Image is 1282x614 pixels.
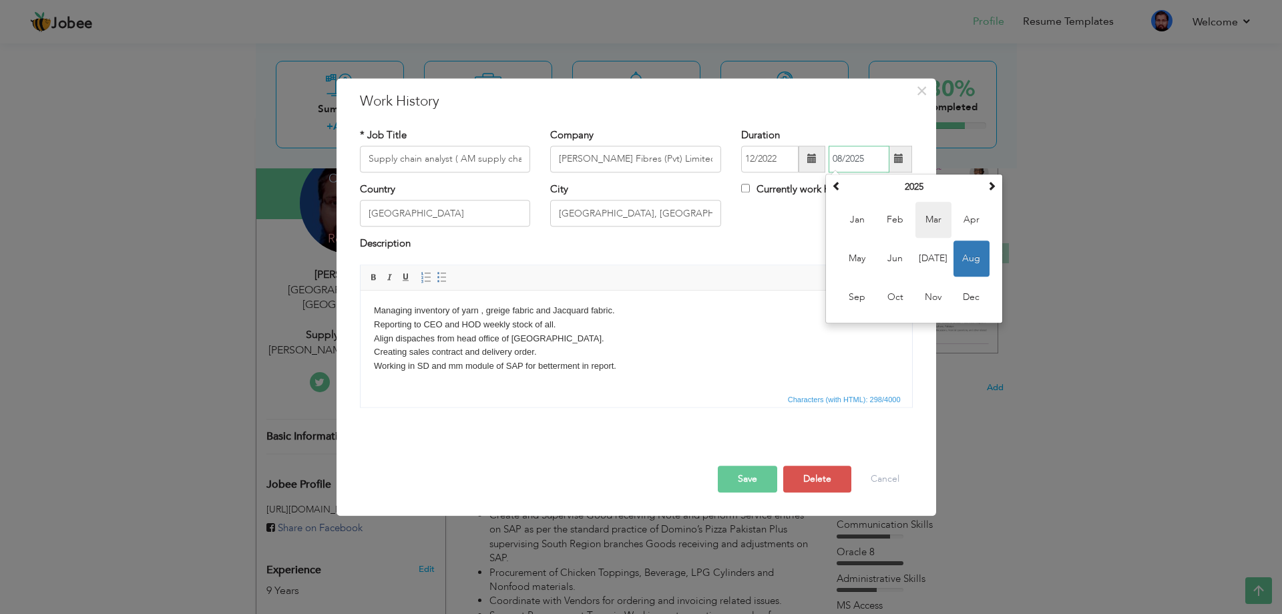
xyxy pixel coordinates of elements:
[953,279,990,315] span: Dec
[829,146,889,172] input: Present
[953,202,990,238] span: Apr
[741,146,799,172] input: From
[877,279,913,315] span: Oct
[987,181,996,190] span: Next Year
[785,394,905,406] div: Statistics
[839,241,875,277] span: May
[383,270,397,285] a: Italic
[741,184,750,192] input: Currently work here
[911,80,933,102] button: Close
[399,270,413,285] a: Underline
[360,128,407,142] label: * Job Title
[435,270,449,285] a: Insert/Remove Bulleted List
[718,466,777,492] button: Save
[741,128,780,142] label: Duration
[360,92,913,112] h3: Work History
[361,291,912,391] iframe: Rich Text Editor, workEditor
[367,270,381,285] a: Bold
[360,182,395,196] label: Country
[419,270,433,285] a: Insert/Remove Numbered List
[915,202,951,238] span: Mar
[550,182,568,196] label: City
[550,128,594,142] label: Company
[915,279,951,315] span: Nov
[741,182,843,196] label: Currently work here
[832,181,841,190] span: Previous Year
[839,202,875,238] span: Jan
[877,202,913,238] span: Feb
[877,241,913,277] span: Jun
[785,394,903,406] span: Characters (with HTML): 298/4000
[915,241,951,277] span: [DATE]
[783,466,851,492] button: Delete
[916,79,927,103] span: ×
[857,466,913,492] button: Cancel
[953,241,990,277] span: Aug
[845,177,984,197] th: Select Year
[360,237,411,251] label: Description
[839,279,875,315] span: Sep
